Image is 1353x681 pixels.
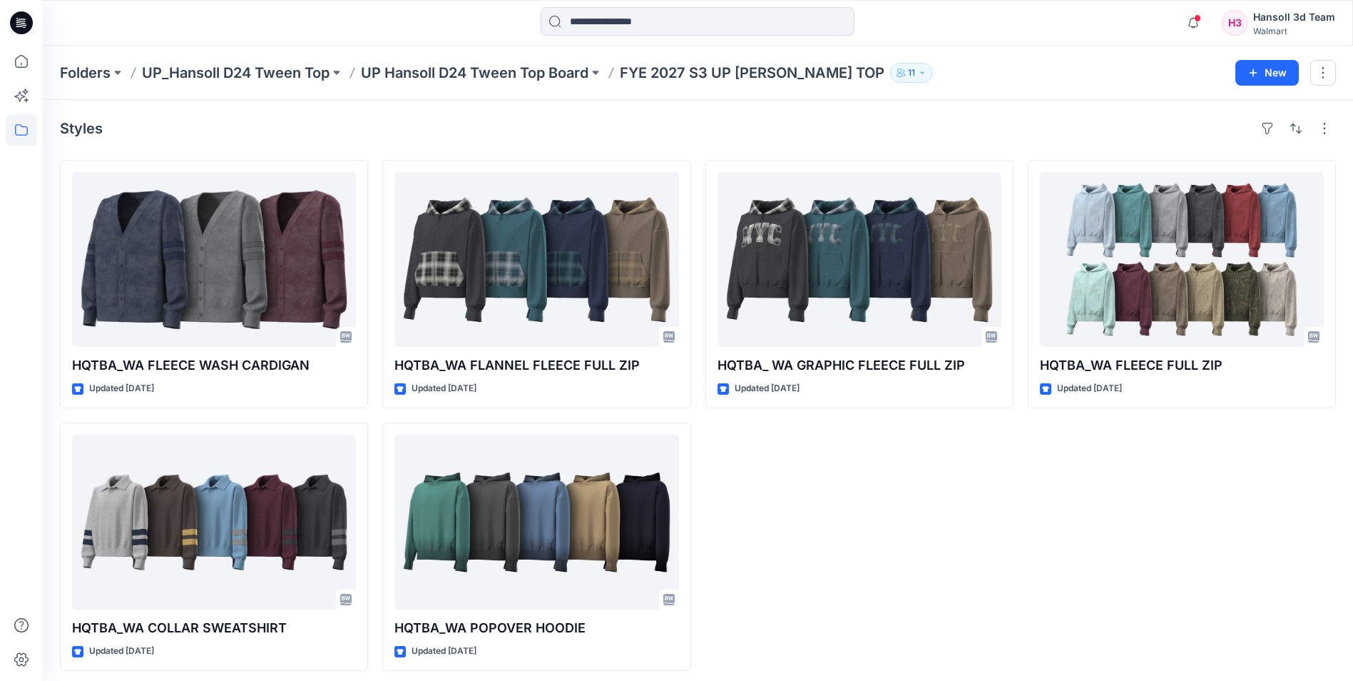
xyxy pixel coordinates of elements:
[718,172,1001,347] a: HQTBA_ WA GRAPHIC FLEECE FULL ZIP
[89,381,154,396] p: Updated [DATE]
[394,172,678,347] a: HQTBA_WA FLANNEL FLEECE FULL ZIP
[735,381,800,396] p: Updated [DATE]
[394,435,678,610] a: HQTBA_WA POPOVER HOODIE
[60,120,103,137] h4: Styles
[718,355,1001,375] p: HQTBA_ WA GRAPHIC FLEECE FULL ZIP
[412,644,476,659] p: Updated [DATE]
[1253,26,1335,36] div: Walmart
[72,618,356,638] p: HQTBA_WA COLLAR SWEATSHIRT
[908,65,915,81] p: 11
[1222,10,1247,36] div: H3
[60,63,111,83] a: Folders
[1253,9,1335,26] div: Hansoll 3d Team
[394,355,678,375] p: HQTBA_WA FLANNEL FLEECE FULL ZIP
[412,381,476,396] p: Updated [DATE]
[394,618,678,638] p: HQTBA_WA POPOVER HOODIE
[72,172,356,347] a: HQTBA_WA FLEECE WASH CARDIGAN
[1040,172,1324,347] a: HQTBA_WA FLEECE FULL ZIP
[89,644,154,659] p: Updated [DATE]
[72,435,356,610] a: HQTBA_WA COLLAR SWEATSHIRT
[142,63,330,83] a: UP_Hansoll D24 Tween Top
[361,63,588,83] a: UP Hansoll D24 Tween Top Board
[620,63,884,83] p: FYE 2027 S3 UP [PERSON_NAME] TOP
[72,355,356,375] p: HQTBA_WA FLEECE WASH CARDIGAN
[1235,60,1299,86] button: New
[1040,355,1324,375] p: HQTBA_WA FLEECE FULL ZIP
[890,63,933,83] button: 11
[1057,381,1122,396] p: Updated [DATE]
